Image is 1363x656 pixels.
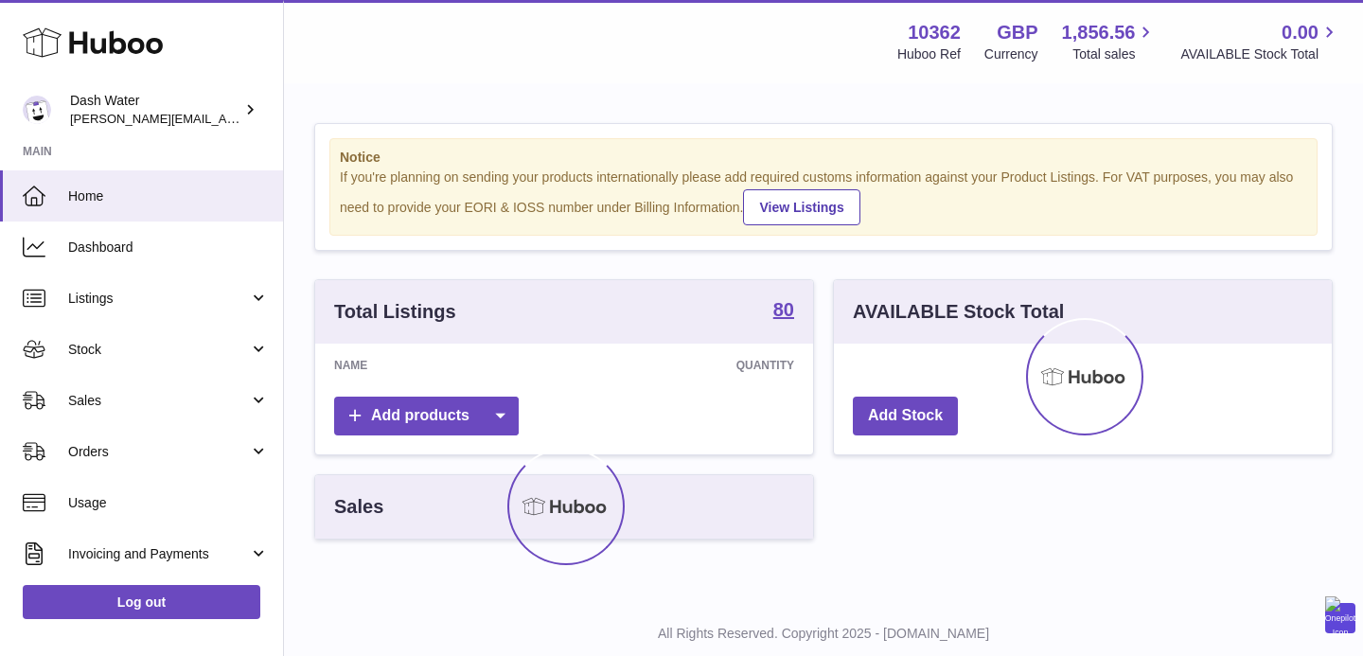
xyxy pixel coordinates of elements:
[68,545,249,563] span: Invoicing and Payments
[853,299,1064,325] h3: AVAILABLE Stock Total
[1282,20,1319,45] span: 0.00
[1180,45,1340,63] span: AVAILABLE Stock Total
[68,392,249,410] span: Sales
[1062,20,1136,45] span: 1,856.56
[527,344,813,387] th: Quantity
[1062,20,1158,63] a: 1,856.56 Total sales
[23,96,51,124] img: james@dash-water.com
[68,443,249,461] span: Orders
[68,187,269,205] span: Home
[68,290,249,308] span: Listings
[68,239,269,257] span: Dashboard
[70,92,240,128] div: Dash Water
[340,149,1307,167] strong: Notice
[853,397,958,435] a: Add Stock
[908,20,961,45] strong: 10362
[299,625,1348,643] p: All Rights Reserved. Copyright 2025 - [DOMAIN_NAME]
[334,494,383,520] h3: Sales
[1180,20,1340,63] a: 0.00 AVAILABLE Stock Total
[897,45,961,63] div: Huboo Ref
[68,494,269,512] span: Usage
[743,189,859,225] a: View Listings
[997,20,1037,45] strong: GBP
[334,299,456,325] h3: Total Listings
[70,111,380,126] span: [PERSON_NAME][EMAIL_ADDRESS][DOMAIN_NAME]
[984,45,1038,63] div: Currency
[340,168,1307,225] div: If you're planning on sending your products internationally please add required customs informati...
[334,397,519,435] a: Add products
[23,585,260,619] a: Log out
[1072,45,1157,63] span: Total sales
[315,344,527,387] th: Name
[773,300,794,319] strong: 80
[773,300,794,323] a: 80
[68,341,249,359] span: Stock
